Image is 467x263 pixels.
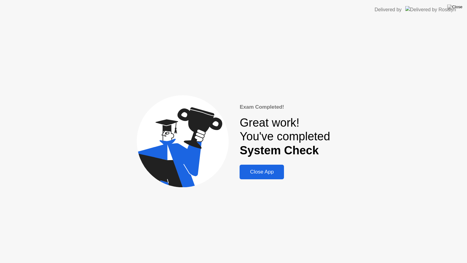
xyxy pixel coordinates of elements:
[375,6,402,13] div: Delivered by
[447,5,462,9] img: Close
[240,144,319,157] b: System Check
[240,103,330,111] div: Exam Completed!
[241,169,282,175] div: Close App
[405,6,456,13] img: Delivered by Rosalyn
[240,165,284,179] button: Close App
[240,116,330,158] div: Great work! You've completed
